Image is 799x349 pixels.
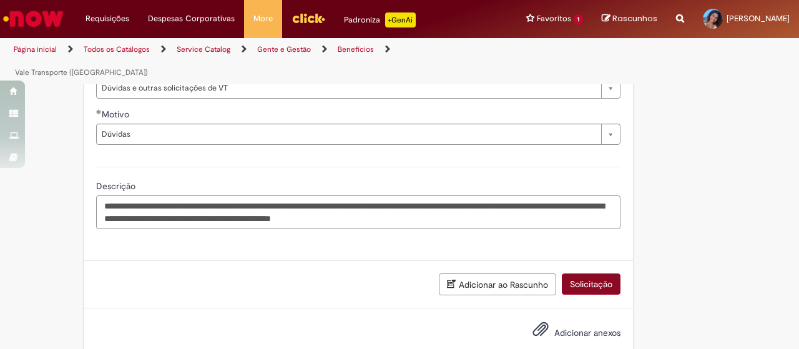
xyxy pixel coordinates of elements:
a: Vale Transporte ([GEOGRAPHIC_DATA]) [15,67,148,77]
span: More [253,12,273,25]
textarea: Descrição [96,195,620,229]
ul: Trilhas de página [9,38,523,84]
span: Favoritos [537,12,571,25]
a: Todos os Catálogos [84,44,150,54]
a: Rascunhos [602,13,657,25]
span: Despesas Corporativas [148,12,235,25]
img: click_logo_yellow_360x200.png [292,9,325,27]
span: Dúvidas e outras solicitações de VT [102,78,595,98]
a: Service Catalog [177,44,230,54]
div: Padroniza [344,12,416,27]
span: [PERSON_NAME] [727,13,790,24]
span: Dúvidas [102,124,595,144]
button: Solicitação [562,273,620,295]
a: Página inicial [14,44,57,54]
img: ServiceNow [1,6,66,31]
a: Benefícios [338,44,374,54]
span: Requisições [86,12,129,25]
p: +GenAi [385,12,416,27]
span: Obrigatório Preenchido [96,109,102,114]
button: Adicionar anexos [529,318,552,347]
span: Descrição [96,180,138,192]
span: Motivo [102,109,132,120]
a: Gente e Gestão [257,44,311,54]
span: Adicionar anexos [554,327,620,338]
span: Rascunhos [612,12,657,24]
button: Adicionar ao Rascunho [439,273,556,295]
span: 1 [574,14,583,25]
